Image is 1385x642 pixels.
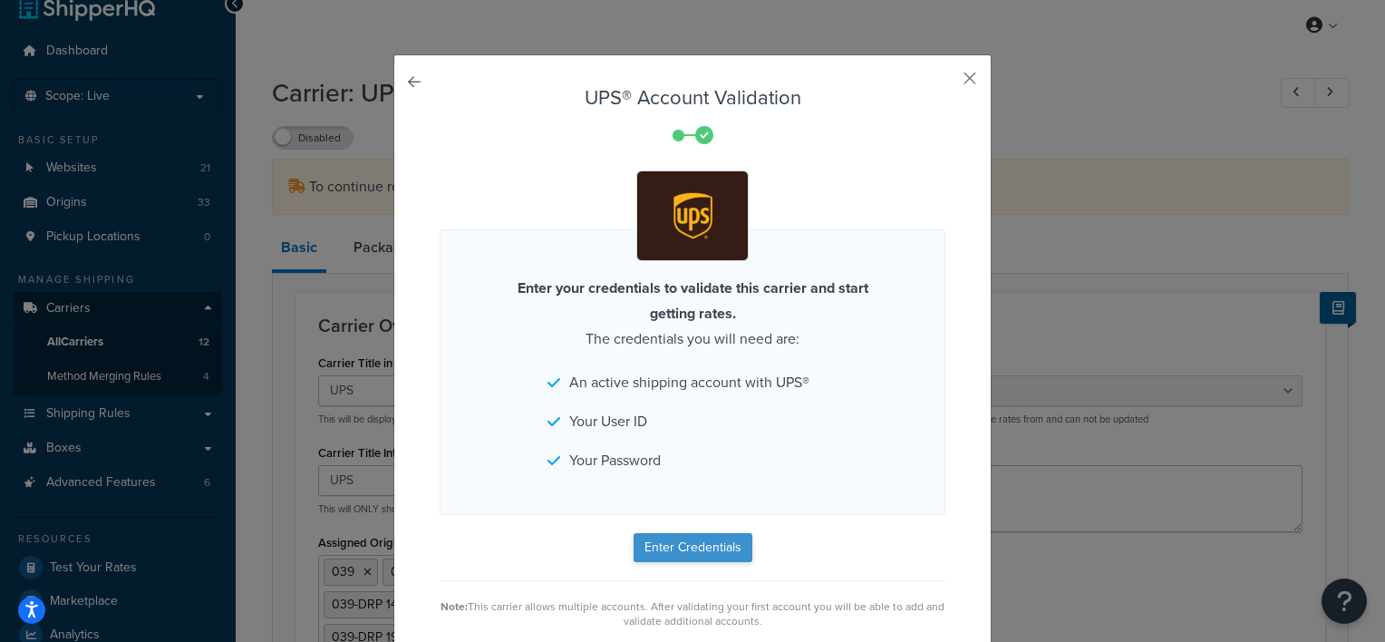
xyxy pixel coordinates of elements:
[641,174,745,258] img: UPS
[518,277,868,324] strong: Enter your credentials to validate this carrier and start getting rates.
[493,276,892,352] p: The credentials you will need are:
[547,448,838,473] li: Your Password
[634,533,752,562] button: Enter Credentials
[440,599,945,628] div: This carrier allows multiple accounts. After validating your first account you will be able to ad...
[547,409,838,434] li: Your User ID
[441,598,468,615] strong: Note:
[547,370,838,395] li: An active shipping account with UPS®
[440,87,945,109] h3: UPS® Account Validation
